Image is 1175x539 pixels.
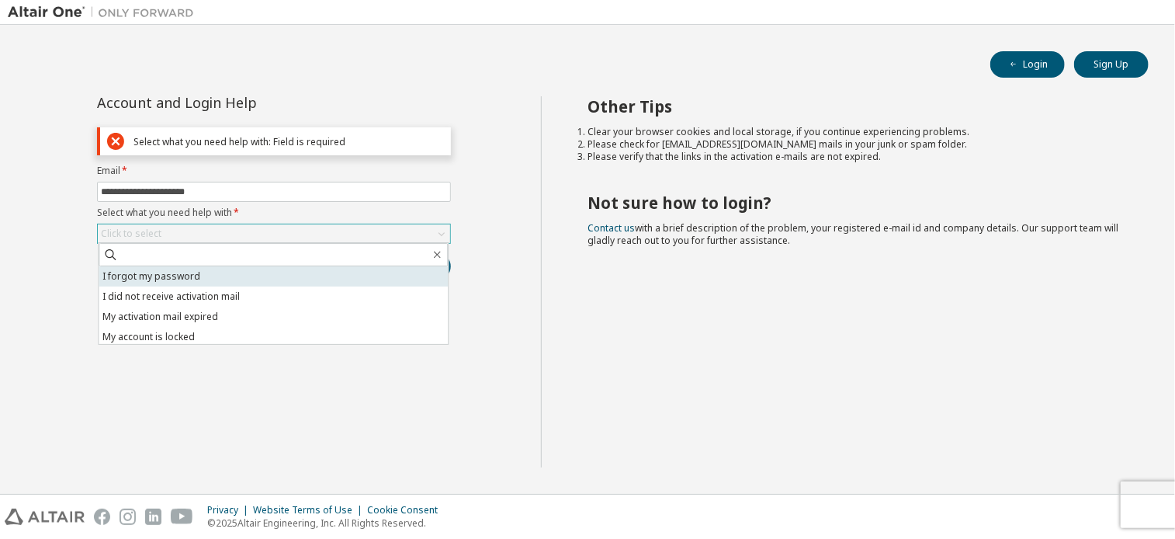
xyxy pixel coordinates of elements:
[588,193,1121,213] h2: Not sure how to login?
[145,509,161,525] img: linkedin.svg
[94,509,110,525] img: facebook.svg
[588,221,1119,247] span: with a brief description of the problem, your registered e-mail id and company details. Our suppo...
[98,224,450,243] div: Click to select
[120,509,136,525] img: instagram.svg
[101,228,161,240] div: Click to select
[99,266,448,287] li: I forgot my password
[367,504,447,516] div: Cookie Consent
[5,509,85,525] img: altair_logo.svg
[1074,51,1149,78] button: Sign Up
[253,504,367,516] div: Website Terms of Use
[588,221,636,235] a: Contact us
[8,5,202,20] img: Altair One
[97,165,451,177] label: Email
[171,509,193,525] img: youtube.svg
[588,138,1121,151] li: Please check for [EMAIL_ADDRESS][DOMAIN_NAME] mails in your junk or spam folder.
[133,136,444,148] div: Select what you need help with: Field is required
[207,516,447,530] p: © 2025 Altair Engineering, Inc. All Rights Reserved.
[97,207,451,219] label: Select what you need help with
[97,96,380,109] div: Account and Login Help
[207,504,253,516] div: Privacy
[990,51,1065,78] button: Login
[588,151,1121,163] li: Please verify that the links in the activation e-mails are not expired.
[588,96,1121,116] h2: Other Tips
[588,126,1121,138] li: Clear your browser cookies and local storage, if you continue experiencing problems.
